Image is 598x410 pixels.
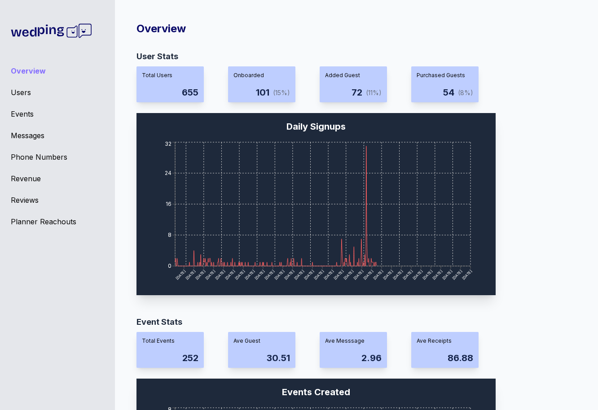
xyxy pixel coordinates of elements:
tspan: [DATE] [382,269,394,280]
div: 54 [443,86,454,99]
div: 2.96 [361,352,382,364]
div: Overview [136,22,569,36]
tspan: [DATE] [323,269,334,280]
div: Daily Signups [286,120,346,133]
a: Revenue [11,173,104,184]
tspan: [DATE] [392,269,404,280]
div: Event Stats [136,316,569,328]
tspan: [DATE] [273,269,285,280]
tspan: [DATE] [244,269,255,280]
tspan: [DATE] [303,269,315,280]
div: (15%) [273,88,290,97]
a: Users [11,87,104,98]
tspan: [DATE] [254,269,265,280]
tspan: [DATE] [412,269,423,280]
div: (11%) [366,88,382,97]
a: Overview [11,65,104,76]
tspan: [DATE] [461,269,473,280]
div: 30.51 [267,352,290,364]
div: Total Users [142,72,198,79]
tspan: 32 [165,140,171,147]
tspan: [DATE] [451,269,463,280]
div: 86.88 [448,352,473,364]
div: User Stats [136,50,569,63]
tspan: [DATE] [224,269,236,280]
tspan: [DATE] [194,269,206,280]
tspan: [DATE] [264,269,275,280]
tspan: [DATE] [214,269,226,280]
div: (8%) [458,88,473,97]
tspan: [DATE] [204,269,216,280]
a: Events [11,109,104,119]
div: 101 [256,86,269,99]
tspan: [DATE] [185,269,196,280]
tspan: [DATE] [175,269,186,280]
tspan: [DATE] [372,269,384,280]
tspan: [DATE] [234,269,246,280]
div: 252 [182,352,198,364]
div: Ave Guest [233,337,290,345]
tspan: [DATE] [362,269,374,280]
div: Onboarded [233,72,290,79]
div: Ave Messsage [325,337,382,345]
tspan: 0 [168,262,171,269]
div: 72 [352,86,362,99]
tspan: [DATE] [313,269,325,280]
tspan: 16 [166,201,171,207]
a: Phone Numbers [11,152,104,162]
div: Events Created [282,386,350,398]
div: 655 [182,86,198,99]
tspan: [DATE] [283,269,295,280]
tspan: [DATE] [352,269,364,280]
a: Planner Reachouts [11,216,104,227]
tspan: [DATE] [333,269,344,280]
tspan: [DATE] [422,269,433,280]
div: Added Guest [325,72,382,79]
div: Purchased Guests [417,72,473,79]
tspan: [DATE] [431,269,443,280]
a: Messages [11,130,104,141]
tspan: [DATE] [441,269,453,280]
div: Total Events [142,337,198,345]
tspan: 24 [165,170,171,176]
tspan: 8 [168,231,171,238]
tspan: [DATE] [293,269,305,280]
tspan: [DATE] [343,269,354,280]
a: Reviews [11,195,104,205]
tspan: [DATE] [402,269,413,280]
div: Ave Receipts [417,337,473,345]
